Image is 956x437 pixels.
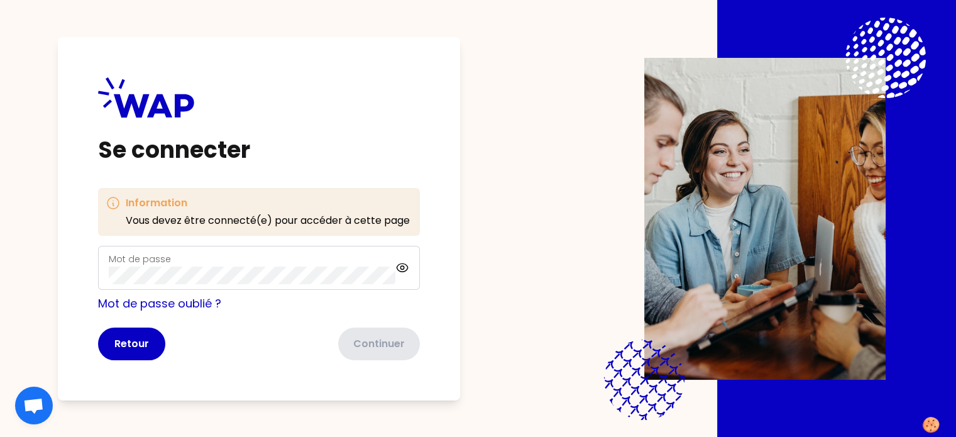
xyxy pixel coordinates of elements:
[644,58,886,380] img: Description
[98,138,420,163] h1: Se connecter
[15,387,53,424] div: Ouvrir le chat
[126,196,410,211] h3: Information
[338,328,420,360] button: Continuer
[109,253,171,265] label: Mot de passe
[98,328,165,360] button: Retour
[98,296,221,311] a: Mot de passe oublié ?
[126,213,410,228] p: Vous devez être connecté(e) pour accéder à cette page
